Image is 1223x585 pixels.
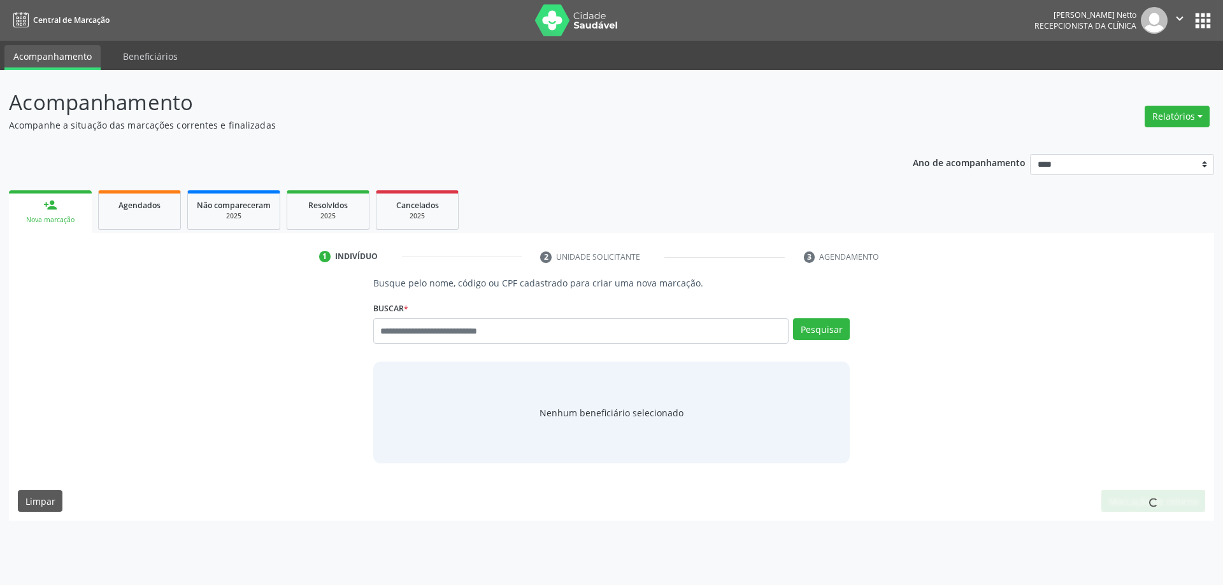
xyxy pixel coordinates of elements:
[308,200,348,211] span: Resolvidos
[118,200,161,211] span: Agendados
[9,10,110,31] a: Central de Marcação
[540,406,683,419] span: Nenhum beneficiário selecionado
[385,211,449,221] div: 2025
[335,251,378,262] div: Indivíduo
[1145,106,1210,127] button: Relatórios
[373,299,408,318] label: Buscar
[1034,20,1136,31] span: Recepcionista da clínica
[9,87,852,118] p: Acompanhamento
[913,154,1026,170] p: Ano de acompanhamento
[1192,10,1214,32] button: apps
[1034,10,1136,20] div: [PERSON_NAME] Netto
[1141,7,1168,34] img: img
[1168,7,1192,34] button: 
[18,490,62,512] button: Limpar
[33,15,110,25] span: Central de Marcação
[373,276,850,290] p: Busque pelo nome, código ou CPF cadastrado para criar uma nova marcação.
[1173,11,1187,25] i: 
[43,198,57,212] div: person_add
[296,211,360,221] div: 2025
[319,251,331,262] div: 1
[396,200,439,211] span: Cancelados
[18,215,83,225] div: Nova marcação
[197,200,271,211] span: Não compareceram
[9,118,852,132] p: Acompanhe a situação das marcações correntes e finalizadas
[197,211,271,221] div: 2025
[114,45,187,67] a: Beneficiários
[4,45,101,70] a: Acompanhamento
[793,318,850,340] button: Pesquisar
